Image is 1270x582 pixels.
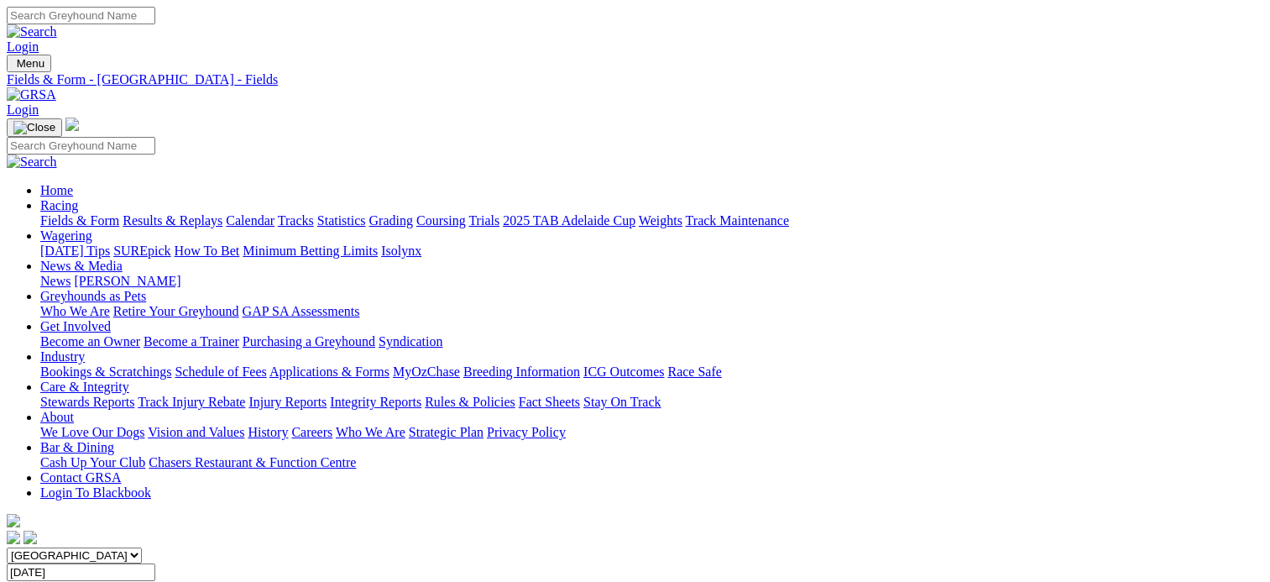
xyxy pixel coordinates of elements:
a: Tracks [278,213,314,228]
a: Privacy Policy [487,425,566,439]
a: About [40,410,74,424]
a: Coursing [416,213,466,228]
span: Menu [17,57,44,70]
a: ICG Outcomes [583,364,664,379]
div: Care & Integrity [40,395,1263,410]
img: logo-grsa-white.png [7,514,20,527]
a: Schedule of Fees [175,364,266,379]
a: How To Bet [175,244,240,258]
button: Toggle navigation [7,118,62,137]
a: Bar & Dining [40,440,114,454]
a: Grading [369,213,413,228]
a: Care & Integrity [40,380,129,394]
a: Stewards Reports [40,395,134,409]
div: Get Involved [40,334,1263,349]
a: Login To Blackbook [40,485,151,500]
a: Trials [468,213,499,228]
a: GAP SA Assessments [243,304,360,318]
a: Strategic Plan [409,425,483,439]
a: Become a Trainer [144,334,239,349]
a: Breeding Information [463,364,580,379]
a: News & Media [40,259,123,273]
div: Wagering [40,244,1263,259]
img: twitter.svg [24,531,37,544]
a: Login [7,39,39,54]
input: Search [7,137,155,155]
div: Industry [40,364,1263,380]
a: Applications & Forms [269,364,389,379]
a: We Love Our Dogs [40,425,144,439]
a: MyOzChase [393,364,460,379]
a: Stay On Track [583,395,661,409]
img: Search [7,24,57,39]
a: Isolynx [381,244,421,258]
a: Results & Replays [123,213,222,228]
a: Careers [291,425,332,439]
a: 2025 TAB Adelaide Cup [503,213,635,228]
a: Login [7,102,39,117]
input: Search [7,7,155,24]
a: [PERSON_NAME] [74,274,180,288]
a: [DATE] Tips [40,244,110,258]
div: News & Media [40,274,1263,289]
a: Contact GRSA [40,470,121,485]
div: Racing [40,213,1263,228]
a: Wagering [40,228,92,243]
input: Select date [7,564,155,581]
div: Greyhounds as Pets [40,304,1263,319]
a: Rules & Policies [425,395,515,409]
a: Track Injury Rebate [138,395,245,409]
img: logo-grsa-white.png [65,118,79,131]
a: Fields & Form - [GEOGRAPHIC_DATA] - Fields [7,72,1263,87]
img: Search [7,155,57,170]
a: Statistics [317,213,366,228]
a: Home [40,183,73,197]
a: Retire Your Greyhound [113,304,239,318]
a: Cash Up Your Club [40,455,145,469]
a: SUREpick [113,244,170,258]
a: Syndication [379,334,442,349]
a: Get Involved [40,319,111,333]
a: Become an Owner [40,334,140,349]
a: Purchasing a Greyhound [243,334,375,349]
div: About [40,425,1263,440]
a: Racing [40,198,78,212]
a: Industry [40,349,85,364]
a: Race Safe [667,364,721,379]
a: Integrity Reports [330,395,421,409]
a: Minimum Betting Limits [243,244,378,258]
a: History [248,425,288,439]
div: Bar & Dining [40,455,1263,470]
a: News [40,274,71,288]
a: Bookings & Scratchings [40,364,171,379]
a: Track Maintenance [686,213,789,228]
a: Who We Are [40,304,110,318]
a: Fields & Form [40,213,119,228]
img: facebook.svg [7,531,20,544]
a: Calendar [226,213,274,228]
button: Toggle navigation [7,55,51,72]
img: GRSA [7,87,56,102]
a: Who We Are [336,425,405,439]
a: Injury Reports [248,395,327,409]
a: Fact Sheets [519,395,580,409]
a: Chasers Restaurant & Function Centre [149,455,356,469]
a: Vision and Values [148,425,244,439]
a: Greyhounds as Pets [40,289,146,303]
img: Close [13,121,55,134]
a: Weights [639,213,682,228]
